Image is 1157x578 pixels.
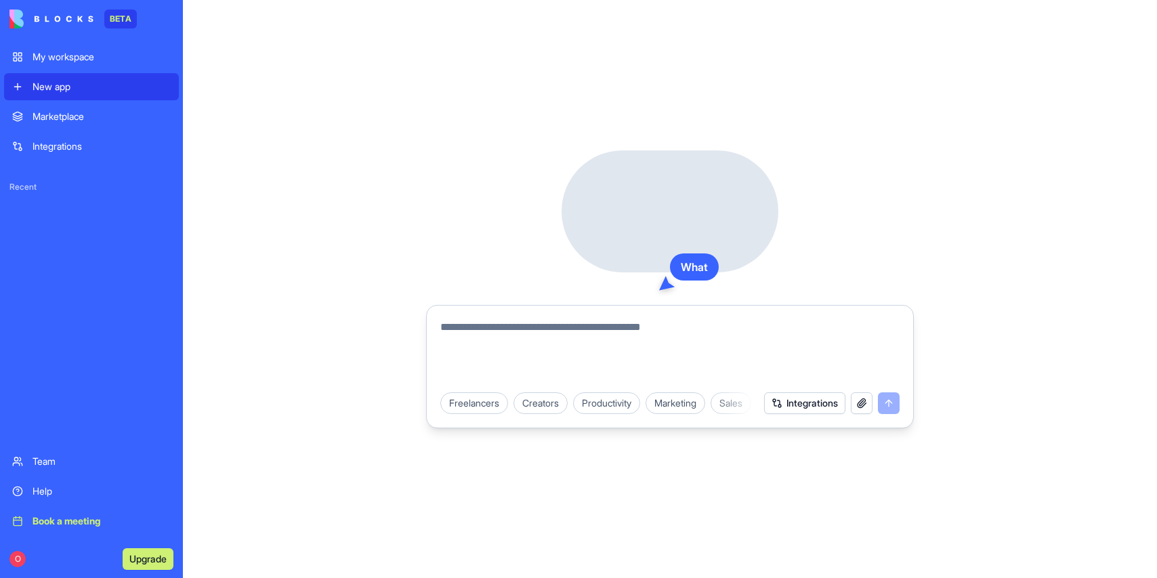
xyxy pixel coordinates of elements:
[9,551,26,567] span: O
[4,182,179,192] span: Recent
[4,133,179,160] a: Integrations
[9,9,93,28] img: logo
[646,392,705,414] div: Marketing
[4,73,179,100] a: New app
[33,455,171,468] div: Team
[4,103,179,130] a: Marketplace
[573,392,640,414] div: Productivity
[123,548,173,570] button: Upgrade
[670,253,719,281] div: What
[4,508,179,535] a: Book a meeting
[104,9,137,28] div: BETA
[33,484,171,498] div: Help
[4,43,179,70] a: My workspace
[9,9,137,28] a: BETA
[33,514,171,528] div: Book a meeting
[33,80,171,94] div: New app
[123,552,173,565] a: Upgrade
[33,110,171,123] div: Marketplace
[440,392,508,414] div: Freelancers
[513,392,568,414] div: Creators
[4,448,179,475] a: Team
[33,50,171,64] div: My workspace
[764,392,845,414] button: Integrations
[4,478,179,505] a: Help
[711,392,751,414] div: Sales
[33,140,171,153] div: Integrations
